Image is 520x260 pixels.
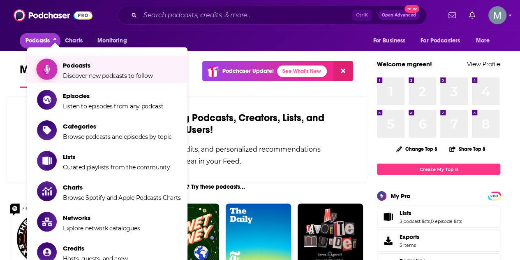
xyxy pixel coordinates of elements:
button: open menu [92,33,137,49]
span: Charts [65,35,83,47]
button: close menu [20,33,60,49]
span: Discover new podcasts to follow [63,72,153,80]
div: Search podcasts, credits, & more... [118,6,427,25]
div: Not sure who to follow? Try these podcasts... [7,183,366,190]
p: Podchaser Update! [222,68,274,75]
span: Browse podcasts and episodes by topic [63,133,172,141]
button: Open AdvancedNew [378,10,420,20]
span: Listen to episodes from any podcast [63,103,164,110]
a: Charts [60,33,88,49]
span: New [404,5,419,13]
button: open menu [415,33,472,49]
a: 0 episode lists [431,218,462,224]
a: Exports [377,230,500,252]
a: Show notifications dropdown [466,8,478,22]
span: PRO [489,193,499,199]
span: Episodes [63,92,164,100]
span: Exports [400,233,420,241]
button: Share Top 8 [449,141,486,157]
span: Charts [63,183,181,191]
a: See What's New [277,66,327,77]
a: Lists [380,211,396,223]
a: Lists [400,209,462,217]
span: Lists [400,209,411,217]
button: open menu [367,33,416,49]
span: Browse Spotify and Apple Podcasts Charts [63,194,181,201]
div: My Pro [391,192,411,200]
span: For Podcasters [421,35,460,47]
img: Podchaser - Follow, Share and Rate Podcasts [14,7,92,23]
span: Podcasts [25,35,50,47]
span: , [430,218,431,224]
span: For Business [373,35,405,47]
span: More [476,35,490,47]
button: Show profile menu [488,6,506,24]
span: 3 items [400,242,420,248]
input: Search podcasts, credits, & more... [140,9,352,22]
span: My Feed [20,63,63,82]
img: User Profile [488,6,506,24]
a: Show notifications dropdown [445,8,459,22]
span: Curated playlists from the community [63,164,170,171]
a: Welcome mgreen! [377,60,432,68]
a: PRO [489,192,499,199]
button: Change Top 8 [391,144,442,154]
span: Exports [380,235,396,246]
span: Credits [63,244,128,252]
span: Logged in as mgreen [488,6,506,24]
span: Lists [377,206,500,228]
span: Podcasts [63,61,153,69]
a: My Feed [20,63,63,88]
button: open menu [470,33,500,49]
a: View Profile [467,60,500,68]
span: Open Advanced [382,13,416,17]
a: 3 podcast lists [400,218,430,224]
span: Explore network catalogues [63,225,140,232]
span: Lists [63,153,170,161]
span: Ctrl K [352,10,372,21]
span: Categories [63,122,172,130]
a: Create My Top 8 [377,164,500,175]
span: Monitoring [97,35,127,47]
span: Networks [63,214,140,222]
